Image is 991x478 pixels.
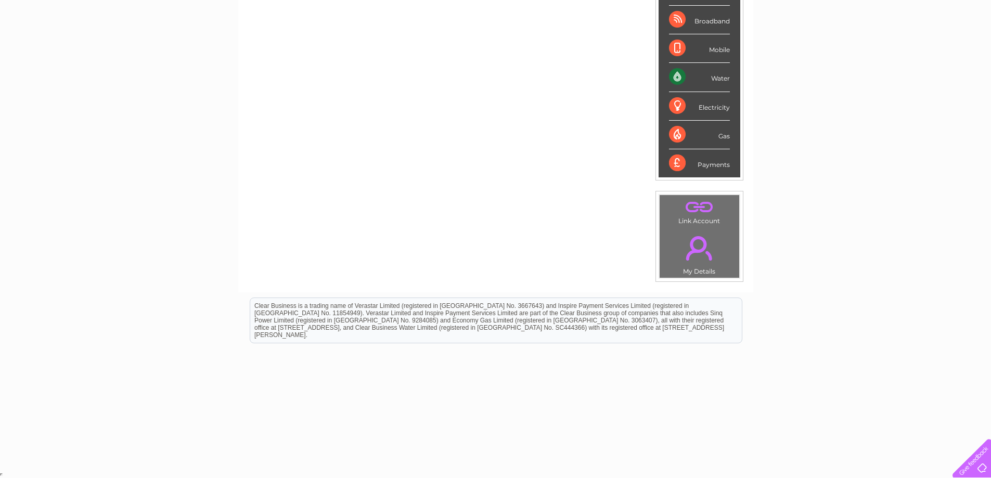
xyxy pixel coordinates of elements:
a: Blog [900,44,916,52]
td: My Details [659,227,740,278]
div: Broadband [669,6,730,34]
a: Energy [834,44,857,52]
a: Contact [922,44,947,52]
div: Gas [669,121,730,149]
div: Water [669,63,730,92]
div: Mobile [669,34,730,63]
div: Clear Business is a trading name of Verastar Limited (registered in [GEOGRAPHIC_DATA] No. 3667643... [250,6,742,50]
a: 0333 014 3131 [795,5,867,18]
img: logo.png [35,27,88,59]
td: Link Account [659,195,740,227]
div: Payments [669,149,730,177]
a: Log out [957,44,981,52]
a: Water [808,44,828,52]
a: . [662,230,737,266]
a: Telecoms [863,44,894,52]
a: . [662,198,737,216]
div: Electricity [669,92,730,121]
